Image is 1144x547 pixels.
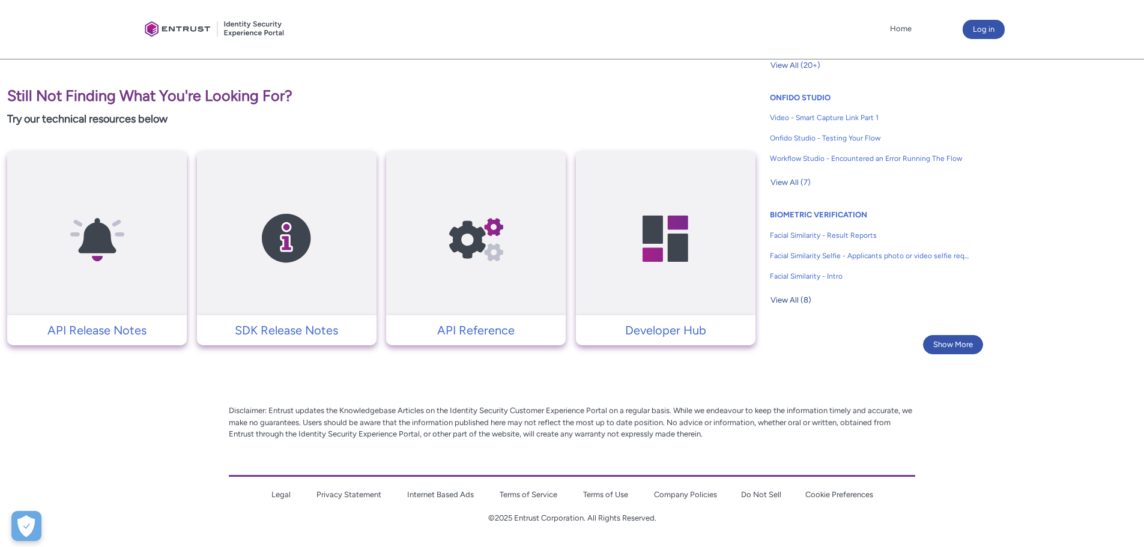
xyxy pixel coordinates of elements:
[770,266,969,286] a: Facial Similarity - Intro
[805,490,873,499] a: Cookie Preferences
[770,112,969,123] span: Video - Smart Capture Link Part 1
[583,490,628,499] a: Terms of Use
[770,230,969,241] span: Facial Similarity - Result Reports
[770,210,867,219] a: BIOMETRIC VERIFICATION
[770,291,812,310] button: View All (8)
[40,174,154,303] img: API Release Notes
[11,511,41,541] div: Cookie Preferences
[11,511,41,541] button: Open Preferences
[923,335,983,354] button: Show More
[770,246,969,266] a: Facial Similarity Selfie - Applicants photo or video selfie requirements
[392,321,560,339] p: API Reference
[770,173,811,192] button: View All (7)
[770,133,969,144] span: Onfido Studio - Testing Your Flow
[608,174,722,303] img: Developer Hub
[770,291,811,309] span: View All (8)
[7,111,755,127] p: Try our technical resources below
[963,20,1005,39] button: Log in
[654,490,717,499] a: Company Policies
[386,321,566,339] a: API Reference
[576,321,755,339] a: Developer Hub
[770,148,969,169] a: Workflow Studio - Encountered an Error Running The Flow
[229,512,915,524] p: ©2025 Entrust Corporation. All Rights Reserved.
[229,405,915,440] p: Disclaimer: Entrust updates the Knowledgebase Articles on the Identity Security Customer Experien...
[407,490,474,499] a: Internet Based Ads
[770,174,811,192] span: View All (7)
[741,490,781,499] a: Do Not Sell
[7,85,755,107] p: Still Not Finding What You're Looking For?
[316,490,381,499] a: Privacy Statement
[582,321,749,339] p: Developer Hub
[770,128,969,148] a: Onfido Studio - Testing Your Flow
[229,174,344,303] img: SDK Release Notes
[770,271,969,282] span: Facial Similarity - Intro
[770,93,831,102] a: ONFIDO STUDIO
[770,107,969,128] a: Video - Smart Capture Link Part 1
[203,321,371,339] p: SDK Release Notes
[770,56,821,75] button: View All (20+)
[197,321,377,339] a: SDK Release Notes
[419,174,533,303] img: API Reference
[7,321,187,339] a: API Release Notes
[770,56,820,74] span: View All (20+)
[770,250,969,261] span: Facial Similarity Selfie - Applicants photo or video selfie requirements
[887,20,915,38] a: Home
[271,490,291,499] a: Legal
[770,225,969,246] a: Facial Similarity - Result Reports
[770,153,969,164] span: Workflow Studio - Encountered an Error Running The Flow
[13,321,181,339] p: API Release Notes
[500,490,557,499] a: Terms of Service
